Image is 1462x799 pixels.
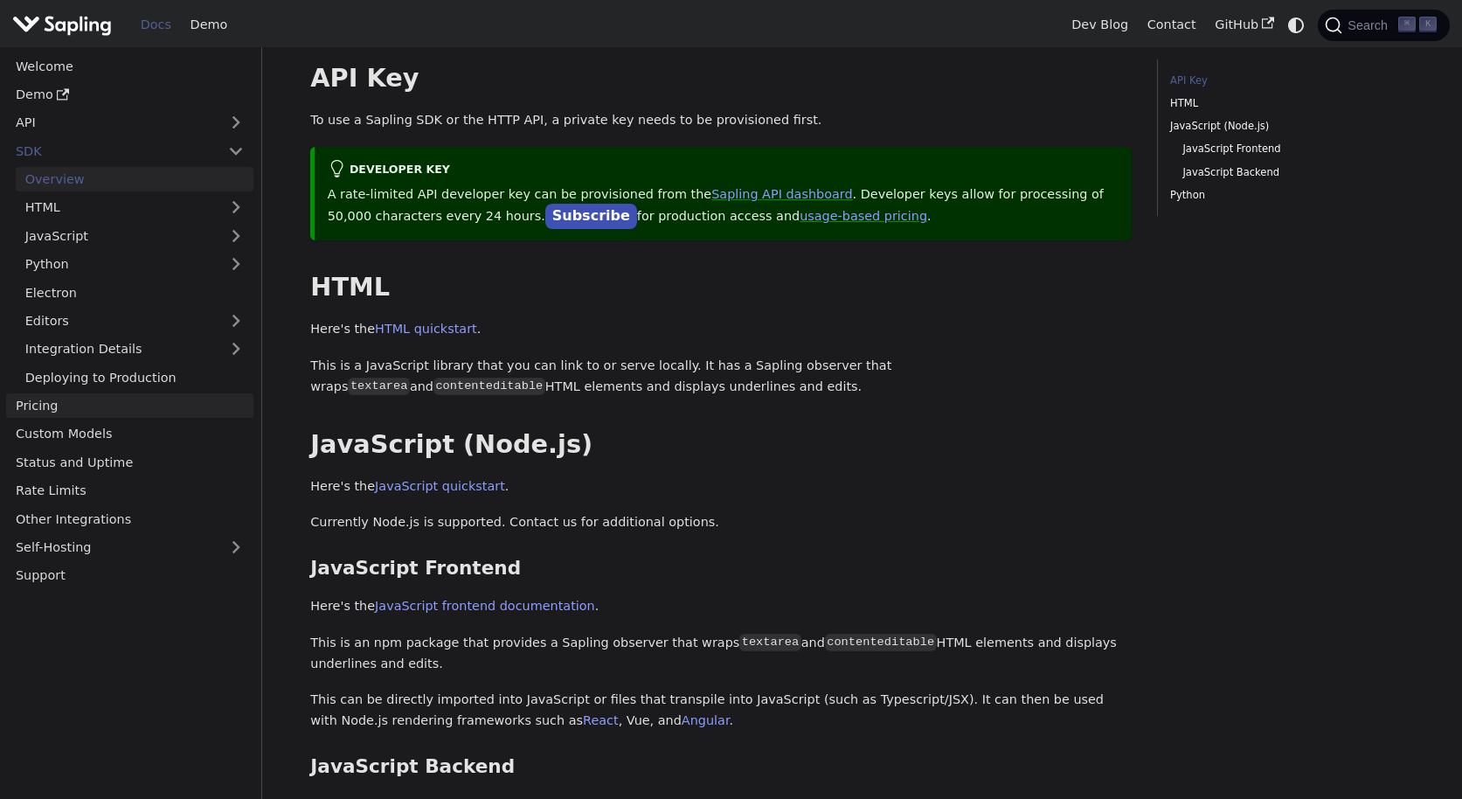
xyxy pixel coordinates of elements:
[218,110,253,135] button: Expand sidebar category 'API'
[310,356,1132,398] p: This is a JavaScript library that you can link to or serve locally. It has a Sapling observer tha...
[6,478,253,504] a: Rate Limits
[310,272,1132,303] h2: HTML
[1182,141,1401,157] a: JavaScript Frontend
[375,599,595,613] a: JavaScript frontend documentation
[310,512,1132,533] p: Currently Node.js is supported. Contact us for additional options.
[1170,118,1407,135] a: JavaScript (Node.js)
[310,557,1132,580] h3: JavaScript Frontend
[218,309,253,334] button: Expand sidebar category 'Editors'
[6,82,253,108] a: Demo
[825,634,937,651] code: contenteditable
[348,378,409,395] code: textarea
[800,209,927,223] a: usage-based pricing
[1170,73,1407,89] a: API Key
[6,421,253,447] a: Custom Models
[1398,17,1416,32] kbd: ⌘
[1342,18,1398,32] span: Search
[310,429,1132,461] h2: JavaScript (Node.js)
[12,12,118,38] a: Sapling.ai
[328,184,1119,228] p: A rate-limited API developer key can be provisioned from the . Developer keys allow for processin...
[375,322,477,336] a: HTML quickstart
[6,506,253,532] a: Other Integrations
[1170,95,1407,112] a: HTML
[545,204,637,229] a: Subscribe
[16,365,253,390] a: Deploying to Production
[1419,17,1437,32] kbd: K
[1284,12,1309,38] button: Switch between dark and light mode (currently system mode)
[310,63,1132,94] h2: API Key
[131,11,181,38] a: Docs
[310,319,1132,340] p: Here's the .
[6,138,218,163] a: SDK
[6,449,253,475] a: Status and Uptime
[310,633,1132,675] p: This is an npm package that provides a Sapling observer that wraps and HTML elements and displays...
[12,12,112,38] img: Sapling.ai
[181,11,237,38] a: Demo
[218,138,253,163] button: Collapse sidebar category 'SDK'
[6,393,253,419] a: Pricing
[1318,10,1449,41] button: Search (Command+K)
[16,223,253,248] a: JavaScript
[16,337,253,362] a: Integration Details
[583,713,619,727] a: React
[328,160,1119,181] div: Developer Key
[6,110,218,135] a: API
[1182,164,1401,181] a: JavaScript Backend
[1170,187,1407,204] a: Python
[16,309,218,334] a: Editors
[433,378,545,395] code: contenteditable
[310,596,1132,617] p: Here's the .
[310,476,1132,497] p: Here's the .
[16,252,253,277] a: Python
[6,535,253,560] a: Self-Hosting
[310,110,1132,131] p: To use a Sapling SDK or the HTTP API, a private key needs to be provisioned first.
[6,53,253,79] a: Welcome
[16,280,253,305] a: Electron
[1138,11,1206,38] a: Contact
[310,690,1132,732] p: This can be directly imported into JavaScript or files that transpile into JavaScript (such as Ty...
[16,167,253,192] a: Overview
[1205,11,1283,38] a: GitHub
[6,563,253,588] a: Support
[711,187,852,201] a: Sapling API dashboard
[1062,11,1137,38] a: Dev Blog
[310,755,1132,779] h3: JavaScript Backend
[682,713,730,727] a: Angular
[375,479,505,493] a: JavaScript quickstart
[16,195,253,220] a: HTML
[739,634,800,651] code: textarea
